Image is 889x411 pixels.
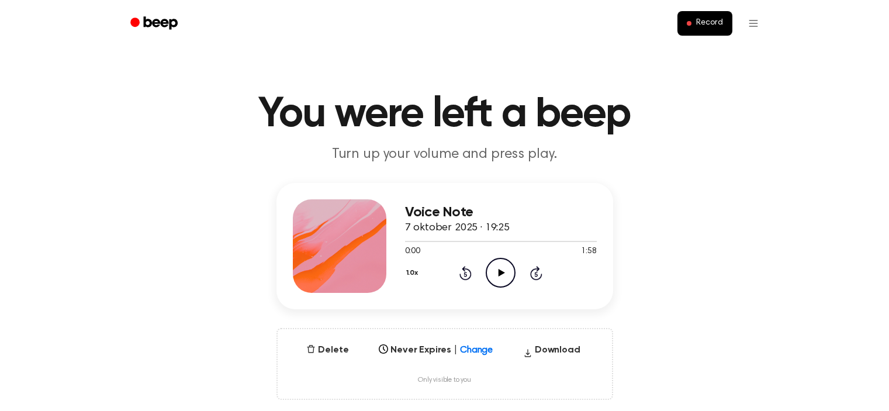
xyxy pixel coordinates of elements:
span: 7 oktober 2025 · 19:25 [405,223,510,233]
h3: Voice Note [405,205,597,220]
button: Delete [302,343,353,357]
button: Record [677,11,732,36]
a: Beep [122,12,188,35]
span: 0:00 [405,246,420,258]
button: 1.0x [405,263,423,283]
button: Download [518,343,585,362]
h1: You were left a beep [146,94,744,136]
span: 1:58 [581,246,596,258]
p: Turn up your volume and press play. [220,145,669,164]
span: Only visible to you [418,376,471,385]
button: Open menu [739,9,767,37]
span: Record [696,18,722,29]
